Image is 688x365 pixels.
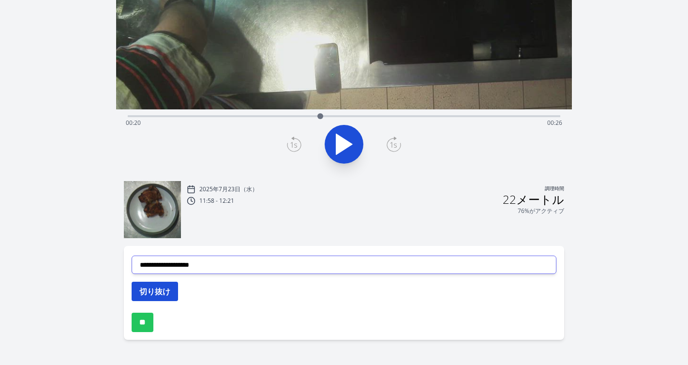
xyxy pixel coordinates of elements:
font: 00:20 [126,119,141,127]
img: 250723105928_thumb.jpeg [124,181,181,238]
button: 切り抜け [132,282,178,301]
font: 00:26 [547,119,562,127]
font: 76%がアクティブ [518,207,564,215]
font: 11:58 - 12:21 [199,197,234,205]
font: 調理時間 [545,185,564,192]
font: 22メートル [503,191,564,207]
font: 2025年7月23日（水） [199,185,258,193]
font: 切り抜け [139,286,170,297]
